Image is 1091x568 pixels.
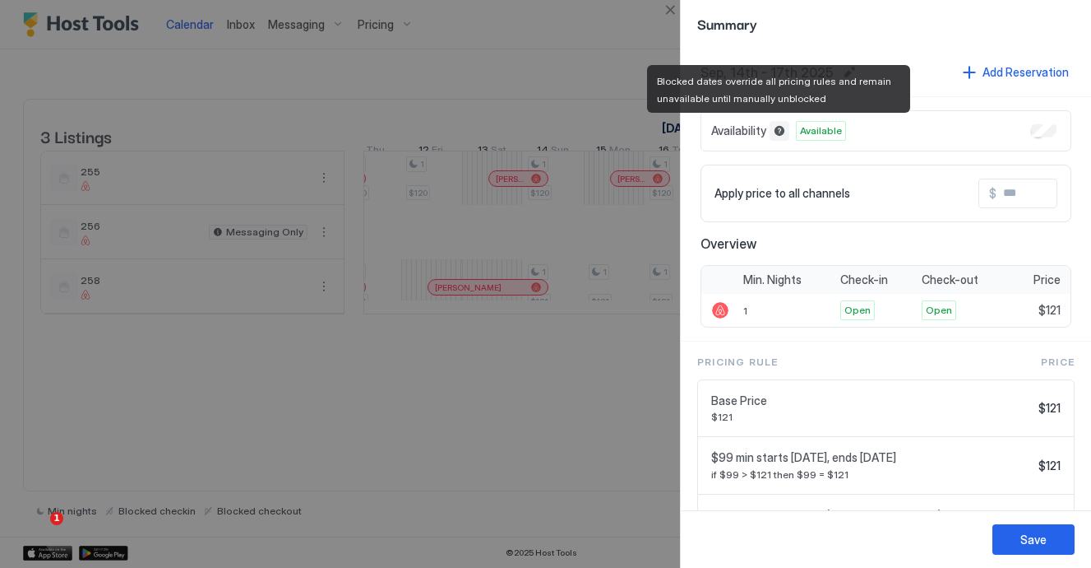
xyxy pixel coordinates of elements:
[711,123,766,138] span: Availability
[700,64,833,81] span: Sep, 14th - 17th 2025
[743,305,747,317] span: 1
[800,123,842,138] span: Available
[711,450,1032,465] span: $99 min starts [DATE], ends [DATE]
[16,512,56,552] iframe: Intercom live chat
[839,63,859,82] button: Edit date range
[982,63,1069,81] div: Add Reservation
[1038,303,1061,318] span: $121
[840,272,888,287] span: Check-in
[922,272,978,287] span: Check-out
[711,508,1032,523] span: Minimum Listing Price (from Listing Settings)
[1038,401,1061,416] span: $121
[844,303,871,318] span: Open
[770,121,789,141] button: Blocked dates override all pricing rules and remain unavailable until manually unblocked
[989,186,996,201] span: $
[711,411,1032,423] span: $121
[1038,459,1061,473] span: $121
[700,235,1071,252] span: Overview
[711,468,1032,481] span: if $99 > $121 then $99 = $121
[50,512,63,525] span: 1
[1041,355,1075,370] span: Price
[1033,272,1061,287] span: Price
[711,393,1032,408] span: Base Price
[697,355,778,370] span: Pricing Rule
[697,13,1075,34] span: Summary
[992,524,1075,555] button: Save
[657,75,894,105] span: Blocked dates override all pricing rules and remain unavailable until manually unblocked
[714,186,850,201] span: Apply price to all channels
[960,61,1071,83] button: Add Reservation
[743,272,802,287] span: Min. Nights
[926,303,952,318] span: Open
[1020,531,1047,548] div: Save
